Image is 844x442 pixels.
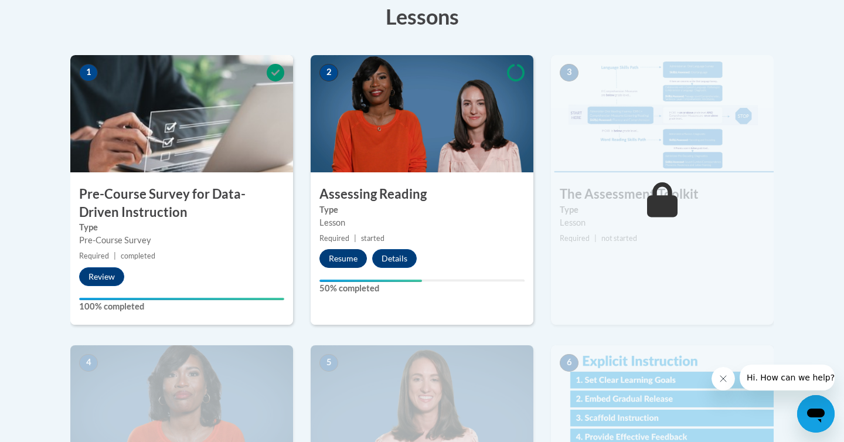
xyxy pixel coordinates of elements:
[79,64,98,81] span: 1
[551,55,774,172] img: Course Image
[560,216,765,229] div: Lesson
[319,203,525,216] label: Type
[79,300,284,313] label: 100% completed
[560,203,765,216] label: Type
[70,2,774,31] h3: Lessons
[79,354,98,372] span: 4
[319,249,367,268] button: Resume
[79,251,109,260] span: Required
[319,280,422,282] div: Your progress
[70,55,293,172] img: Course Image
[740,365,835,390] iframe: Message from company
[560,234,590,243] span: Required
[601,234,637,243] span: not started
[560,64,578,81] span: 3
[372,249,417,268] button: Details
[79,298,284,300] div: Your progress
[354,234,356,243] span: |
[319,64,338,81] span: 2
[319,354,338,372] span: 5
[70,185,293,222] h3: Pre-Course Survey for Data-Driven Instruction
[797,395,835,433] iframe: Button to launch messaging window
[79,221,284,234] label: Type
[361,234,384,243] span: started
[311,55,533,172] img: Course Image
[319,282,525,295] label: 50% completed
[560,354,578,372] span: 6
[114,251,116,260] span: |
[79,267,124,286] button: Review
[712,367,735,390] iframe: Close message
[79,234,284,247] div: Pre-Course Survey
[121,251,155,260] span: completed
[319,234,349,243] span: Required
[594,234,597,243] span: |
[311,185,533,203] h3: Assessing Reading
[319,216,525,229] div: Lesson
[551,185,774,203] h3: The Assessment Toolkit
